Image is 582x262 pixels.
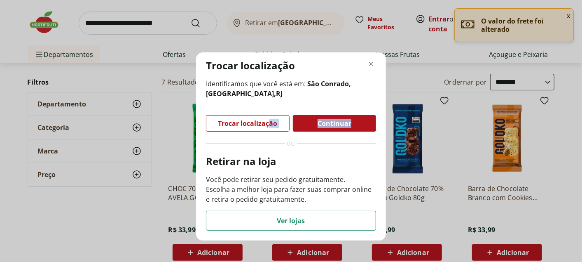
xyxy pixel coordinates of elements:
p: Trocar localização [206,59,295,72]
div: Modal de regionalização [196,52,386,241]
img: website_grey.svg [13,21,20,28]
p: Retirar na loja [206,155,376,168]
span: Continuar [318,120,351,127]
button: Ver lojas [206,211,376,231]
p: Você pode retirar seu pedido gratuitamente. Escolha a melhor loja para fazer suas comprar online ... [206,175,376,204]
span: Trocar localização [218,120,278,127]
span: ou [287,138,295,148]
img: logo_orange.svg [13,13,20,20]
div: Palavras-chave [96,49,132,54]
span: Identificamos que você está em: [206,79,376,99]
button: Trocar localização [206,115,290,132]
button: Continuar [293,115,376,132]
div: [PERSON_NAME]: [DOMAIN_NAME] [21,21,118,28]
img: tab_keywords_by_traffic_grey.svg [87,48,93,54]
img: tab_domain_overview_orange.svg [34,48,41,54]
div: Domínio [43,49,63,54]
button: Fechar modal de regionalização [366,59,376,69]
span: Ver lojas [277,217,305,224]
div: v 4.0.25 [23,13,40,20]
